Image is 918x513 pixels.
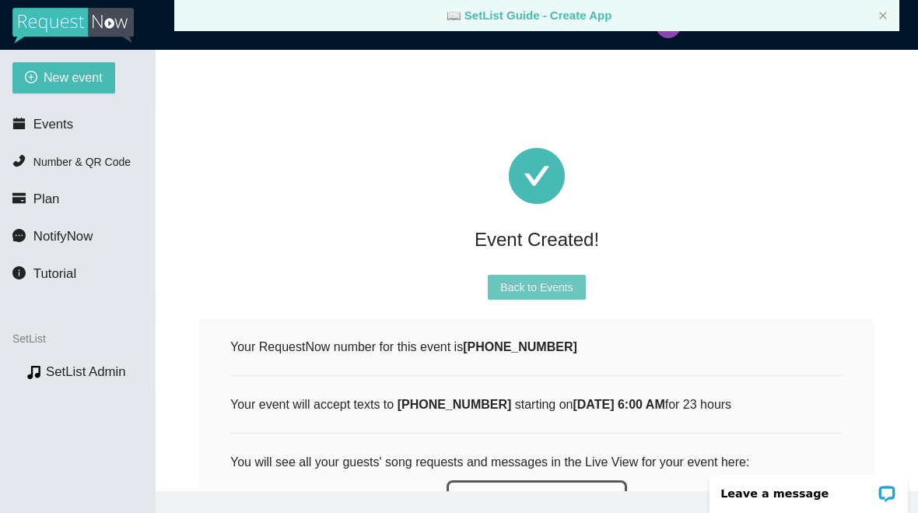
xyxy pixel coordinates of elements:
span: Number & QR Code [33,156,131,168]
span: NotifyNow [33,229,93,244]
span: laptop [447,9,461,22]
b: [PHONE_NUMBER] [463,340,577,353]
iframe: LiveChat chat widget [699,464,918,513]
b: [DATE] 6:00 AM [573,398,664,411]
span: phone [12,154,26,167]
span: check-circle [509,148,565,204]
a: laptop SetList Guide - Create App [447,9,612,22]
div: Event Created! [199,223,874,256]
span: Events [33,117,73,132]
button: plus-circleNew event [12,62,115,93]
span: Your RequestNow number for this event is [230,340,577,353]
div: Your event will accept texts to starting on for 23 hours [230,395,843,414]
span: Back to Events [500,279,573,296]
img: RequestNow [12,8,134,44]
b: [PHONE_NUMBER] [398,398,512,411]
button: Back to Events [488,275,585,300]
span: New event [44,68,103,87]
button: close [878,11,888,21]
span: plus-circle [25,71,37,86]
span: message [12,229,26,242]
span: info-circle [12,266,26,279]
span: Plan [33,191,60,206]
span: Tutorial [33,266,76,281]
span: calendar [12,117,26,130]
a: SetList Admin [46,364,126,379]
span: credit-card [12,191,26,205]
span: close [878,11,888,20]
